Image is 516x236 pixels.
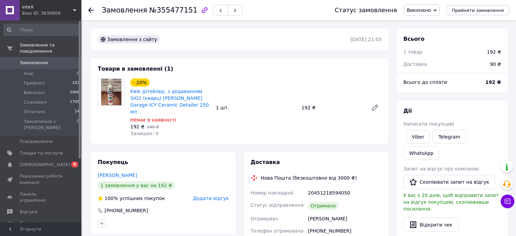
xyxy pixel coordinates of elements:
span: Всього до сплати [403,79,447,85]
div: 1 шт. [213,103,299,112]
button: Скопіювати запит на відгук [403,175,495,189]
span: Всього [403,36,424,42]
span: У вас є 20 днів, щоб відправити запит на відгук покупцеві, скопіювавши посилання. [403,193,499,212]
span: Доставка [251,159,280,165]
span: InteX [22,4,73,10]
span: 1 товар [403,49,422,55]
span: Прийняти замовлення [452,8,504,13]
span: Покупці [20,220,38,226]
span: Покупець [98,159,128,165]
div: Статус замовлення [335,7,397,14]
span: Номер накладної [251,190,294,196]
input: Пошук [3,24,80,36]
span: Повідомлення [20,139,53,145]
span: Товари в замовленні (1) [98,66,173,72]
span: 8 [71,162,78,167]
span: Телефон отримувача [251,228,304,234]
span: Замовлення з [PERSON_NAME] [24,119,77,131]
span: Залишок: 0 [130,131,159,136]
span: Нові [24,71,34,77]
div: 90 ₴ [486,57,505,72]
span: 103 [72,80,79,86]
time: [DATE] 21:03 [350,37,382,42]
span: 14 [75,109,79,115]
div: Отримано [308,202,339,210]
a: Telegram [433,130,466,144]
span: Отримувач [251,216,278,221]
div: успішних покупок [98,195,165,202]
span: Виконані [24,90,45,96]
span: Дії [403,108,412,114]
button: Відкрити чек [403,218,458,232]
div: 20451218594050 [307,187,383,199]
span: Товари та послуги [20,150,63,156]
div: 192 ₴ [487,49,501,55]
div: Повернутися назад [88,7,94,14]
span: Панель управління [20,191,63,203]
span: Статус відправлення [251,202,304,208]
span: Показники роботи компанії [20,173,63,185]
span: 192 ₴ [130,124,145,129]
span: Виконано [407,7,431,13]
span: №355477151 [149,6,197,14]
span: Немає в наявності [130,117,176,123]
span: 100% [104,196,118,201]
img: Квік дітейлер, з додаванням SiO2 (кварц) Shiny Garage ICY Ceramic Detailer 250 мл [101,79,121,105]
a: [PERSON_NAME] [98,173,137,178]
a: Viber [406,130,430,144]
button: Прийняти замовлення [446,5,509,15]
div: - 20% [130,78,150,87]
a: Квік дітейлер, з додаванням SiO2 (кварц) [PERSON_NAME] Garage ICY Ceramic Detailer 250 мл [130,89,209,114]
span: Замовлення [102,6,147,14]
span: Замовлення [20,60,48,66]
span: [DEMOGRAPHIC_DATA] [20,162,70,168]
span: 1709 [70,99,79,105]
button: Чат з покупцем [501,195,514,208]
span: Скасовані [24,99,47,105]
div: 1 замовлення у вас на 192 ₴ [98,181,175,189]
span: 5968 [70,90,79,96]
span: Доставка [403,61,427,67]
div: [PHONE_NUMBER] [104,207,149,214]
div: Нова Пошта (безкоштовно від 3000 ₴) [259,175,359,181]
span: 240 ₴ [147,125,159,129]
div: Замовлення з сайту [98,35,160,43]
a: Редагувати [368,101,382,114]
span: 0 [77,119,79,131]
span: 0 [77,71,79,77]
span: Написати покупцеві [403,121,454,127]
span: Додати відгук [193,196,229,201]
a: WhatsApp [403,146,439,160]
div: Ваш ID: 3630609 [22,10,81,16]
span: Замовлення та повідомлення [20,42,81,54]
div: 192 ₴ [299,103,365,112]
div: [PERSON_NAME] [307,213,383,225]
span: Відгуки [20,209,37,215]
span: Оплачені [24,109,45,115]
span: Запит на відгук про компанію [403,166,479,171]
span: Прийняті [24,80,45,86]
b: 192 ₴ [485,79,501,85]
